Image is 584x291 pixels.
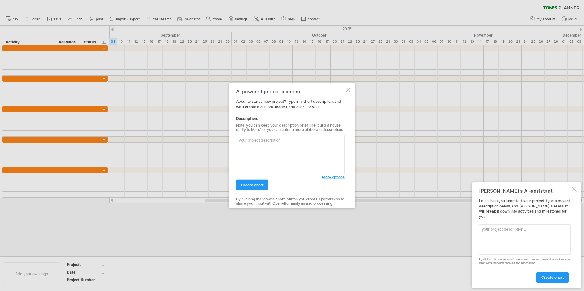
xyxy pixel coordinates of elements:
div: Let us help you jumpstart your project: type a project description below, and [PERSON_NAME]'s AI ... [479,199,571,282]
a: create chart [536,272,569,283]
a: OpenAI [491,261,501,264]
div: Description: [236,116,345,121]
a: create chart [236,180,268,190]
div: [PERSON_NAME]'s AI-assistant [479,188,571,194]
div: AI powered project planning [236,89,345,94]
span: create chart [541,275,564,280]
a: more options [322,174,345,180]
div: Note: you can keep your description brief, like 'build a house' or 'fly to Mars', or you can ente... [236,123,345,132]
div: About to start a new project? Type in a short description, and we'll create a custom-made Gantt c... [236,89,345,203]
div: By clicking the 'create chart' button you grant us permission to share your input with for analys... [479,258,571,265]
span: create chart [241,183,264,187]
a: OpenAI [272,201,285,206]
div: By clicking the 'create chart' button you grant us permission to share your input with for analys... [236,197,345,206]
